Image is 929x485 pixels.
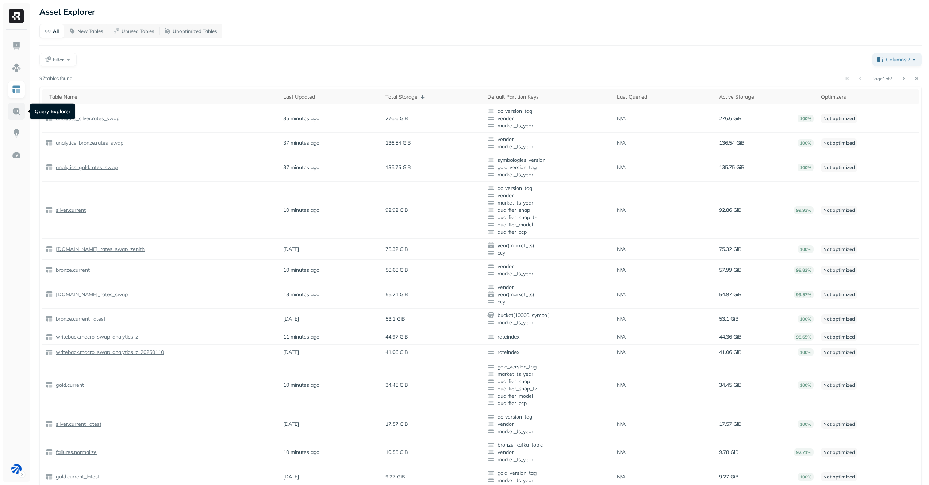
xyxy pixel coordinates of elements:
[487,115,610,122] span: vendor
[617,421,626,428] p: N/A
[487,291,610,298] span: year(market_ts)
[173,28,217,35] p: Unoptimized Tables
[798,315,814,323] p: 100%
[872,53,922,66] button: Columns:7
[283,140,319,146] p: 37 minutes ago
[617,449,626,456] p: N/A
[487,270,610,277] span: market_ts_year
[617,349,626,356] p: N/A
[487,400,610,407] span: qualifier_ccp
[385,92,480,101] div: Total Storage
[821,266,857,275] p: Not optimized
[12,41,21,50] img: Dashboard
[122,28,154,35] p: Unused Tables
[46,420,53,428] img: table
[385,333,408,340] p: 44.97 GiB
[719,140,745,146] p: 136.54 GiB
[46,245,53,253] img: table
[39,53,77,66] button: Filter
[798,115,814,122] p: 100%
[487,420,610,428] span: vendor
[821,138,857,148] p: Not optimized
[487,199,610,206] span: market_ts_year
[283,449,319,456] p: 10 minutes ago
[719,333,742,340] p: 44.36 GiB
[487,456,610,463] span: market_ts_year
[617,382,626,389] p: N/A
[283,93,378,100] div: Last Updated
[283,382,319,389] p: 10 minutes ago
[487,249,610,256] span: ccy
[617,246,626,253] p: N/A
[46,206,53,214] img: table
[53,333,138,340] a: writeback.macro_swap_analytics_z
[821,290,857,299] p: Not optimized
[617,291,626,298] p: N/A
[719,421,742,428] p: 17.57 GiB
[385,316,405,322] p: 53.1 GiB
[487,312,610,319] span: bucket(10000, symbol)
[487,298,610,305] span: ccy
[487,171,610,178] span: market_ts_year
[46,139,53,146] img: table
[487,363,610,370] span: gold_version_tag
[385,140,411,146] p: 136.54 GiB
[821,381,857,390] p: Not optimized
[53,449,97,456] a: failures.normalize
[821,206,857,215] p: Not optimized
[821,472,857,481] p: Not optimized
[283,267,319,274] p: 10 minutes ago
[53,382,84,389] a: gold.current
[487,206,610,214] span: qualifier_snap
[385,291,408,298] p: 55.21 GiB
[798,245,814,253] p: 100%
[54,207,86,214] p: silver.current
[54,333,138,340] p: writeback.macro_swap_analytics_z
[487,135,610,143] span: vendor
[54,382,84,389] p: gold.current
[617,93,711,100] div: Last Queried
[487,469,610,477] span: gold_version_tag
[385,246,408,253] p: 75.32 GiB
[798,381,814,389] p: 100%
[719,316,739,322] p: 53.1 GiB
[794,333,814,341] p: 98.65%
[385,207,408,214] p: 92.92 GiB
[54,473,100,480] p: gold.current_latest
[886,56,918,63] span: Columns: 7
[798,164,814,171] p: 100%
[77,28,103,35] p: New Tables
[487,184,610,192] span: qc_version_tag
[39,75,73,82] p: 97 tables found
[283,333,319,340] p: 11 minutes ago
[53,267,90,274] a: bronze.current
[283,421,299,428] p: [DATE]
[385,421,408,428] p: 17.57 GiB
[53,291,128,298] a: [DOMAIN_NAME]_rates_swap
[821,420,857,429] p: Not optimized
[487,192,610,199] span: vendor
[794,291,814,298] p: 99.57%
[719,449,739,456] p: 9.78 GiB
[821,314,857,324] p: Not optimized
[385,115,408,122] p: 276.6 GiB
[798,420,814,428] p: 100%
[798,348,814,356] p: 100%
[54,140,123,146] p: analytics_bronze.rates_swap
[385,267,408,274] p: 58.68 GiB
[49,93,276,100] div: Table Name
[719,349,742,356] p: 41.06 GiB
[487,164,610,171] span: gold_version_tag
[719,93,814,100] div: Active Storage
[617,164,626,171] p: N/A
[46,333,53,341] img: table
[53,56,64,63] span: Filter
[283,316,299,322] p: [DATE]
[12,63,21,72] img: Assets
[617,267,626,274] p: N/A
[821,448,857,457] p: Not optimized
[54,164,118,171] p: analytics_gold.rates_swap
[283,291,319,298] p: 13 minutes ago
[54,349,164,356] p: writeback.macro_swap_analytics_z_20250110
[46,473,53,480] img: table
